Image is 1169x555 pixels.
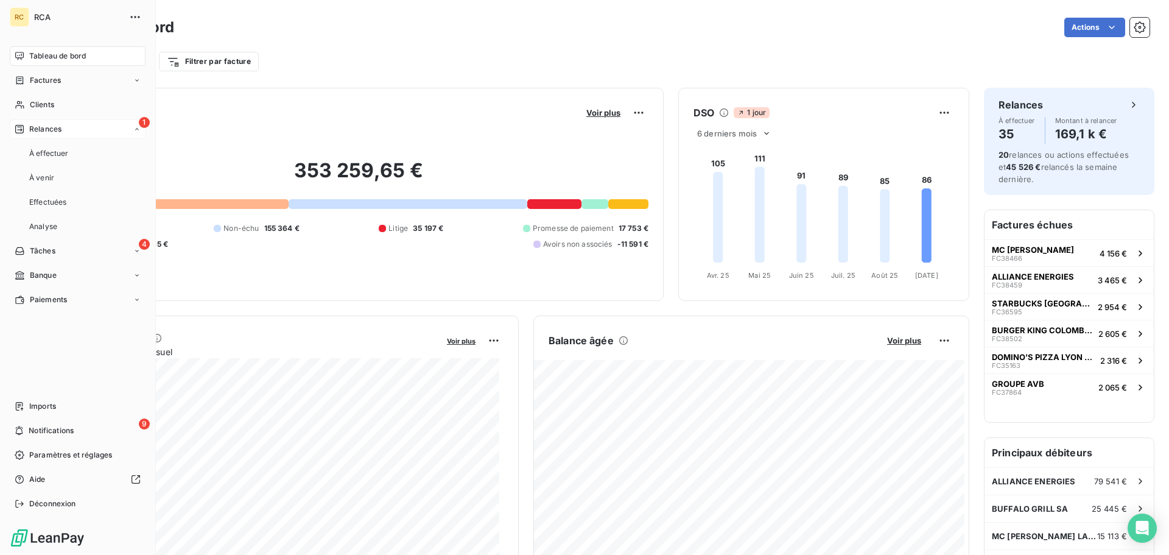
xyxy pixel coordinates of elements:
span: Montant à relancer [1055,117,1117,124]
span: relances ou actions effectuées et relancés la semaine dernière. [999,150,1129,184]
span: FC38502 [992,335,1022,342]
span: FC38459 [992,281,1022,289]
span: Notifications [29,425,74,436]
tspan: [DATE] [915,271,938,280]
span: RCA [34,12,122,22]
span: FC38466 [992,255,1022,262]
span: MC [PERSON_NAME] [992,245,1074,255]
span: Litige [388,223,408,234]
span: Effectuées [29,197,67,208]
span: 25 445 € [1092,504,1127,514]
button: Voir plus [443,335,479,346]
button: ALLIANCE ENERGIESFC384593 465 € [985,266,1154,293]
span: DOMINO'S PIZZA LYON 8 MERMOZ [992,352,1095,362]
div: Open Intercom Messenger [1128,514,1157,543]
span: 45 526 € [1006,162,1041,172]
span: GROUPE AVB [992,379,1044,389]
button: STARBUCKS [GEOGRAPHIC_DATA]FC365952 954 € [985,293,1154,320]
span: 17 753 € [619,223,648,234]
span: -11 591 € [617,239,648,250]
button: GROUPE AVBFC378642 065 € [985,373,1154,400]
tspan: Juin 25 [789,271,814,280]
span: Aide [29,474,46,485]
span: 79 541 € [1094,476,1127,486]
span: Tableau de bord [29,51,86,62]
span: À effectuer [29,148,69,159]
span: Analyse [29,221,57,232]
button: BURGER KING COLOMBIER SAUGNIEUFC385022 605 € [985,320,1154,347]
span: STARBUCKS [GEOGRAPHIC_DATA] [992,299,1093,308]
h4: 35 [999,124,1035,144]
span: 35 197 € [413,223,443,234]
span: FC35163 [992,362,1020,369]
span: Voir plus [586,108,620,118]
span: BURGER KING COLOMBIER SAUGNIEU [992,325,1094,335]
button: Voir plus [583,107,624,118]
a: Aide [10,470,146,489]
span: 2 605 € [1098,329,1127,339]
span: FC37864 [992,389,1022,396]
span: 1 jour [734,107,770,118]
span: 2 316 € [1100,356,1127,366]
h6: Balance âgée [549,333,614,348]
span: 1 [139,117,150,128]
span: 4 156 € [1100,249,1127,258]
h6: DSO [693,105,714,120]
span: 6 derniers mois [697,129,757,138]
button: MC [PERSON_NAME]FC384664 156 € [985,239,1154,266]
span: Voir plus [887,336,921,345]
span: ALLIANCE ENERGIES [992,476,1076,486]
span: Paramètres et réglages [29,450,112,461]
h4: 169,1 k € [1055,124,1117,144]
span: Déconnexion [29,498,76,509]
span: 155 364 € [264,223,300,234]
span: À venir [29,172,54,183]
span: Paiements [30,294,67,305]
span: Promesse de paiement [533,223,614,234]
span: FC36595 [992,308,1022,316]
span: 4 [139,239,150,250]
span: 20 [999,150,1009,160]
h6: Principaux débiteurs [985,438,1154,467]
button: DOMINO'S PIZZA LYON 8 MERMOZFC351632 316 € [985,347,1154,373]
span: Banque [30,270,57,281]
span: Clients [30,99,54,110]
tspan: Août 25 [871,271,898,280]
span: Voir plus [447,337,476,345]
span: Non-échu [223,223,259,234]
span: Tâches [30,246,55,256]
button: Actions [1064,18,1125,37]
tspan: Avr. 25 [707,271,729,280]
button: Voir plus [883,335,925,346]
tspan: Juil. 25 [831,271,855,280]
span: À effectuer [999,117,1035,124]
div: RC [10,7,29,27]
img: Logo LeanPay [10,528,85,548]
span: Relances [29,124,61,135]
span: 2 954 € [1098,302,1127,312]
span: Chiffre d'affaires mensuel [69,345,438,358]
span: Factures [30,75,61,86]
span: 3 465 € [1098,275,1127,285]
span: 9 [139,419,150,430]
span: 15 113 € [1097,531,1127,541]
button: Filtrer par facture [159,52,259,71]
tspan: Mai 25 [748,271,771,280]
span: Avoirs non associés [543,239,613,250]
h2: 353 259,65 € [69,158,648,195]
span: 2 065 € [1098,383,1127,392]
span: BUFFALO GRILL SA [992,504,1068,514]
span: ALLIANCE ENERGIES [992,272,1074,281]
h6: Relances [999,97,1043,112]
span: MC [PERSON_NAME] LA RICAMARIE [992,531,1097,541]
span: Imports [29,401,56,412]
h6: Factures échues [985,210,1154,239]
